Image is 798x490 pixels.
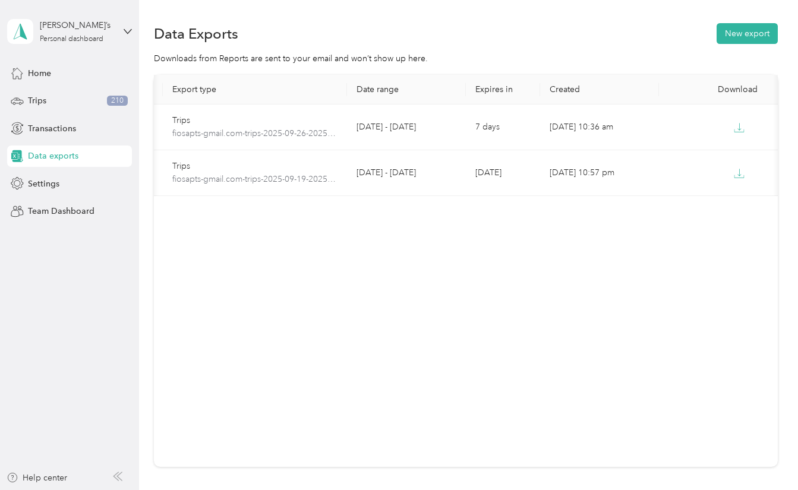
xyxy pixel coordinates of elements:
[154,27,238,40] h1: Data Exports
[163,75,347,105] th: Export type
[466,75,540,105] th: Expires in
[28,94,46,107] span: Trips
[154,52,778,65] div: Downloads from Reports are sent to your email and won’t show up here.
[540,75,659,105] th: Created
[28,178,59,190] span: Settings
[540,105,659,150] td: [DATE] 10:36 am
[717,23,778,44] button: New export
[347,105,466,150] td: [DATE] - [DATE]
[172,114,338,127] div: Trips
[40,36,103,43] div: Personal dashboard
[107,96,128,106] span: 210
[540,150,659,196] td: [DATE] 10:57 pm
[347,75,466,105] th: Date range
[28,205,94,217] span: Team Dashboard
[668,84,768,94] div: Download
[7,472,67,484] button: Help center
[40,19,114,31] div: [PERSON_NAME]’s
[466,105,540,150] td: 7 days
[28,150,78,162] span: Data exports
[172,173,338,186] span: fiosapts-gmail.com-trips-2025-09-19-2025-09-25.xlsx
[347,150,466,196] td: [DATE] - [DATE]
[172,160,338,173] div: Trips
[172,127,338,140] span: fiosapts-gmail.com-trips-2025-09-26-2025-10-02.xlsx
[731,423,798,490] iframe: Everlance-gr Chat Button Frame
[28,122,76,135] span: Transactions
[466,150,540,196] td: [DATE]
[28,67,51,80] span: Home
